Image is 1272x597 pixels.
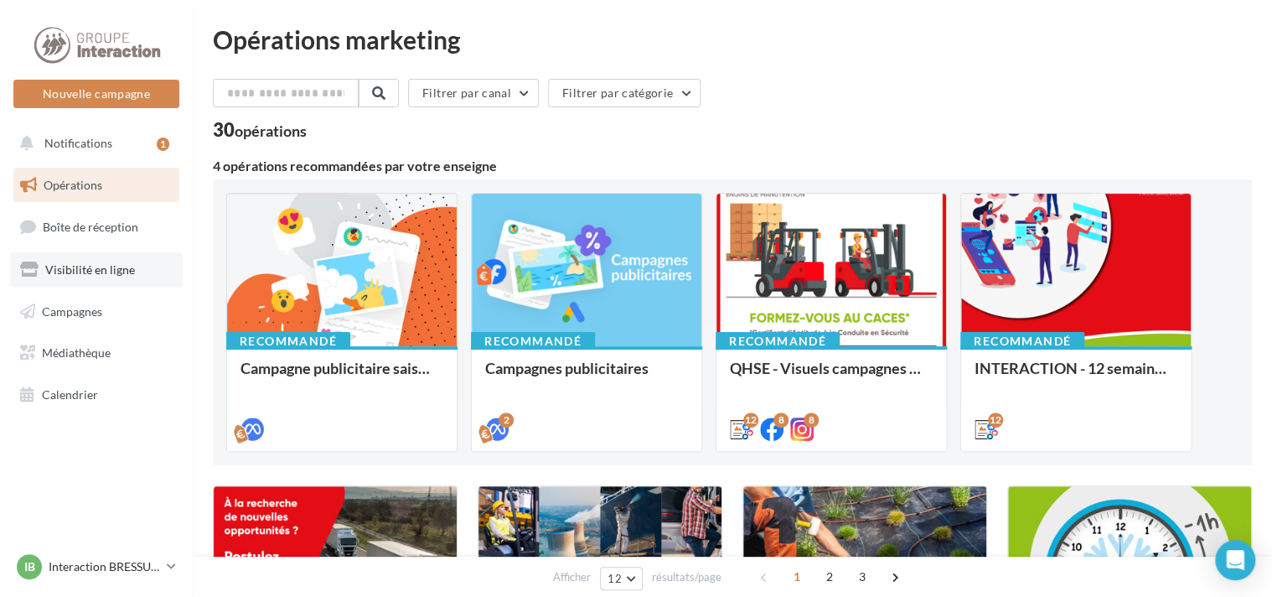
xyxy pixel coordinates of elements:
[499,413,514,428] div: 2
[548,79,701,107] button: Filtrer par catégorie
[24,558,35,575] span: IB
[10,168,183,203] a: Opérations
[849,563,876,590] span: 3
[773,413,789,428] div: 8
[1215,540,1255,580] div: Open Intercom Messenger
[975,360,1177,393] div: INTERACTION - 12 semaines de publication
[730,360,933,393] div: QHSE - Visuels campagnes siège
[213,27,1252,52] div: Opérations marketing
[10,294,183,330] a: Campagnes
[816,563,843,590] span: 2
[44,178,102,192] span: Opérations
[13,551,179,583] a: IB Interaction BRESSUIRE
[49,558,160,575] p: Interaction BRESSUIRE
[608,572,622,585] span: 12
[10,209,183,245] a: Boîte de réception
[157,138,169,151] div: 1
[10,335,183,371] a: Médiathèque
[43,220,138,234] span: Boîte de réception
[44,136,112,150] span: Notifications
[213,159,1252,173] div: 4 opérations recommandées par votre enseigne
[960,332,1084,350] div: Recommandé
[716,332,840,350] div: Recommandé
[408,79,539,107] button: Filtrer par canal
[743,413,758,428] div: 12
[10,252,183,288] a: Visibilité en ligne
[13,80,179,108] button: Nouvelle campagne
[10,377,183,413] a: Calendrier
[213,121,307,139] div: 30
[783,563,810,590] span: 1
[235,123,307,138] div: opérations
[240,360,443,393] div: Campagne publicitaire saisonniers
[804,413,819,428] div: 8
[553,569,591,585] span: Afficher
[45,262,135,277] span: Visibilité en ligne
[10,126,176,161] button: Notifications 1
[988,413,1003,428] div: 12
[42,387,98,402] span: Calendrier
[652,569,721,585] span: résultats/page
[42,304,102,318] span: Campagnes
[42,345,111,360] span: Médiathèque
[471,332,595,350] div: Recommandé
[485,360,688,393] div: Campagnes publicitaires
[600,567,643,590] button: 12
[226,332,350,350] div: Recommandé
